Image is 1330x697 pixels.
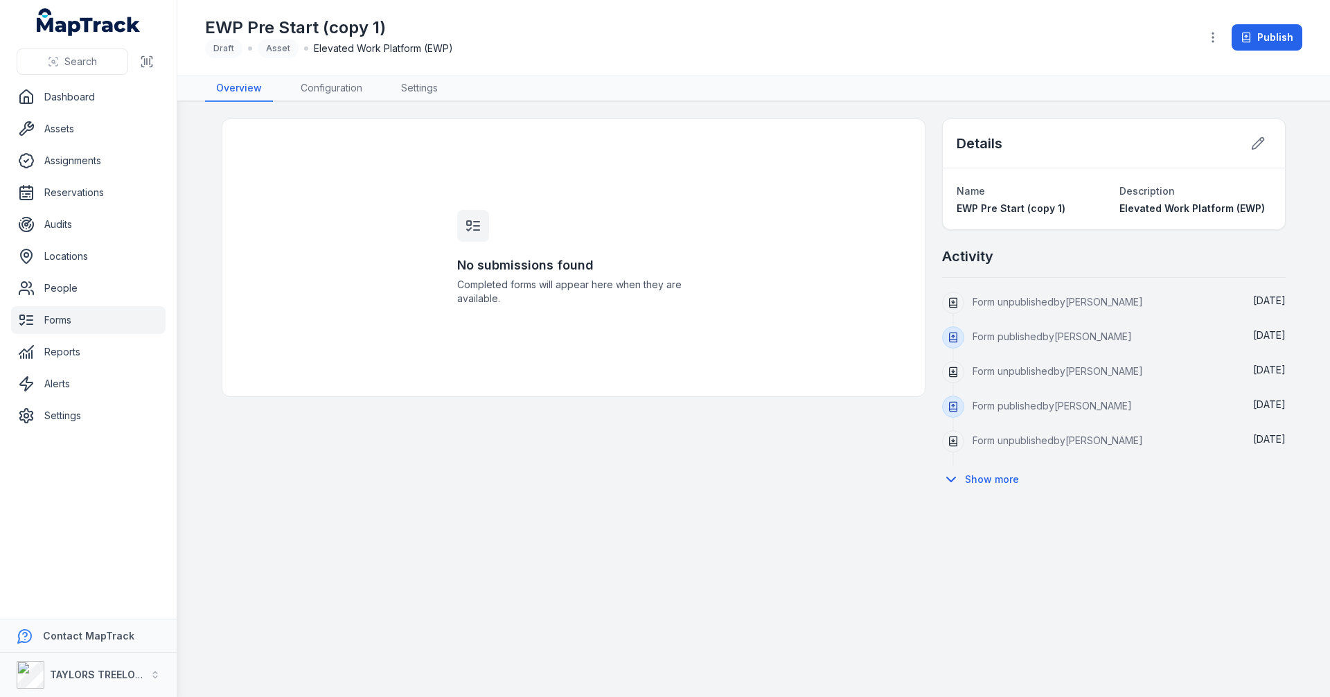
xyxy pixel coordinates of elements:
a: Audits [11,211,166,238]
strong: TAYLORS TREELOPPING [50,669,166,680]
span: [DATE] [1253,329,1286,341]
h3: No submissions found [457,256,690,275]
span: Form unpublished by [PERSON_NAME] [973,296,1143,308]
span: [DATE] [1253,433,1286,445]
span: [DATE] [1253,398,1286,410]
span: Form unpublished by [PERSON_NAME] [973,434,1143,446]
div: Draft [205,39,242,58]
a: MapTrack [37,8,141,36]
span: Elevated Work Platform (EWP) [314,42,453,55]
div: Asset [258,39,299,58]
a: Overview [205,76,273,102]
a: Forms [11,306,166,334]
time: 02/09/2025, 1:03:31 pm [1253,329,1286,341]
span: Description [1119,185,1175,197]
button: Publish [1232,24,1302,51]
button: Show more [942,465,1028,494]
a: Assignments [11,147,166,175]
span: [DATE] [1253,294,1286,306]
a: Assets [11,115,166,143]
time: 02/09/2025, 1:03:37 pm [1253,294,1286,306]
h2: Details [957,134,1002,153]
h1: EWP Pre Start (copy 1) [205,17,453,39]
span: Elevated Work Platform (EWP) [1119,202,1265,214]
span: Form published by [PERSON_NAME] [973,330,1132,342]
a: Dashboard [11,83,166,111]
span: Form unpublished by [PERSON_NAME] [973,365,1143,377]
a: People [11,274,166,302]
span: Search [64,55,97,69]
span: Form published by [PERSON_NAME] [973,400,1132,412]
button: Search [17,48,128,75]
span: Name [957,185,985,197]
h2: Activity [942,247,993,266]
span: Completed forms will appear here when they are available. [457,278,690,306]
a: Settings [390,76,449,102]
a: Settings [11,402,166,430]
time: 02/09/2025, 1:01:58 pm [1253,398,1286,410]
time: 02/09/2025, 1:02:03 pm [1253,364,1286,376]
time: 02/09/2025, 12:02:26 pm [1253,433,1286,445]
a: Configuration [290,76,373,102]
strong: Contact MapTrack [43,630,134,642]
a: Locations [11,242,166,270]
a: Alerts [11,370,166,398]
a: Reports [11,338,166,366]
span: [DATE] [1253,364,1286,376]
span: EWP Pre Start (copy 1) [957,202,1065,214]
a: Reservations [11,179,166,206]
